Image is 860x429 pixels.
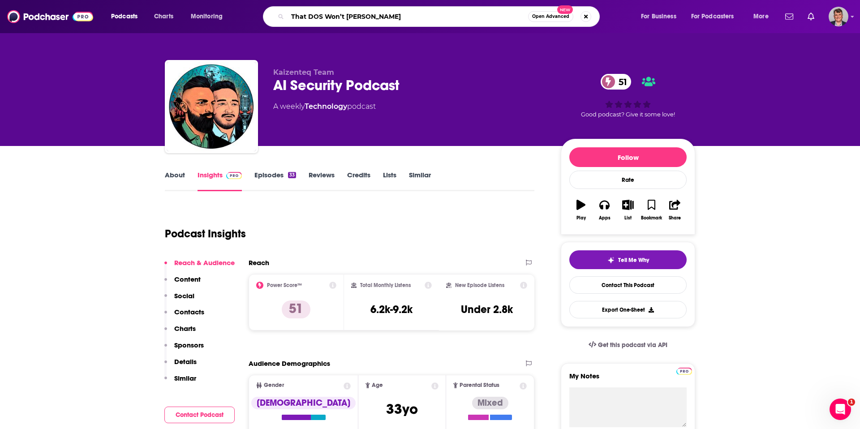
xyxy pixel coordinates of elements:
[601,74,632,90] a: 51
[561,68,695,124] div: 51Good podcast? Give it some love!
[105,9,149,24] button: open menu
[472,397,508,409] div: Mixed
[273,68,334,77] span: Kaizenteq Team
[829,7,848,26] img: User Profile
[165,171,185,191] a: About
[226,172,242,179] img: Podchaser Pro
[641,10,676,23] span: For Business
[753,10,769,23] span: More
[804,9,818,24] a: Show notifications dropdown
[640,194,663,226] button: Bookmark
[598,341,667,349] span: Get this podcast via API
[164,341,204,357] button: Sponsors
[663,194,687,226] button: Share
[249,359,330,368] h2: Audience Demographics
[164,308,204,324] button: Contacts
[174,374,196,382] p: Similar
[569,147,687,167] button: Follow
[174,275,201,283] p: Content
[676,368,692,375] img: Podchaser Pro
[282,300,310,318] p: 51
[685,9,747,24] button: open menu
[829,7,848,26] span: Logged in as AndyShane
[676,366,692,375] a: Pro website
[618,257,649,264] span: Tell Me Why
[271,6,608,27] div: Search podcasts, credits, & more...
[829,7,848,26] button: Show profile menu
[624,215,632,221] div: List
[569,194,593,226] button: Play
[185,9,234,24] button: open menu
[174,341,204,349] p: Sponsors
[309,171,335,191] a: Reviews
[148,9,179,24] a: Charts
[669,215,681,221] div: Share
[747,9,780,24] button: open menu
[607,257,615,264] img: tell me why sparkle
[569,171,687,189] div: Rate
[174,258,235,267] p: Reach & Audience
[164,275,201,292] button: Content
[305,102,347,111] a: Technology
[532,14,569,19] span: Open Advanced
[164,258,235,275] button: Reach & Audience
[273,101,376,112] div: A weekly podcast
[249,258,269,267] h2: Reach
[267,282,302,288] h2: Power Score™
[360,282,411,288] h2: Total Monthly Listens
[164,407,235,423] button: Contact Podcast
[7,8,93,25] img: Podchaser - Follow, Share and Rate Podcasts
[581,111,675,118] span: Good podcast? Give it some love!
[616,194,640,226] button: List
[174,308,204,316] p: Contacts
[164,357,197,374] button: Details
[251,397,356,409] div: [DEMOGRAPHIC_DATA]
[198,171,242,191] a: InsightsPodchaser Pro
[782,9,797,24] a: Show notifications dropdown
[461,303,513,316] h3: Under 2.8k
[569,301,687,318] button: Export One-Sheet
[372,382,383,388] span: Age
[386,400,418,418] span: 33 yo
[164,324,196,341] button: Charts
[641,215,662,221] div: Bookmark
[164,292,194,308] button: Social
[167,62,256,151] img: AI Security Podcast
[347,171,370,191] a: Credits
[691,10,734,23] span: For Podcasters
[455,282,504,288] h2: New Episode Listens
[383,171,396,191] a: Lists
[174,324,196,333] p: Charts
[610,74,632,90] span: 51
[164,374,196,390] button: Similar
[569,276,687,294] a: Contact This Podcast
[370,303,413,316] h3: 6.2k-9.2k
[460,382,499,388] span: Parental Status
[599,215,611,221] div: Apps
[409,171,431,191] a: Similar
[254,171,296,191] a: Episodes33
[569,250,687,269] button: tell me why sparkleTell Me Why
[288,9,528,24] input: Search podcasts, credits, & more...
[569,372,687,387] label: My Notes
[635,9,688,24] button: open menu
[593,194,616,226] button: Apps
[191,10,223,23] span: Monitoring
[830,399,851,420] iframe: Intercom live chat
[264,382,284,388] span: Gender
[557,5,573,14] span: New
[528,11,573,22] button: Open AdvancedNew
[111,10,138,23] span: Podcasts
[154,10,173,23] span: Charts
[174,292,194,300] p: Social
[288,172,296,178] div: 33
[581,334,675,356] a: Get this podcast via API
[174,357,197,366] p: Details
[165,227,246,240] h1: Podcast Insights
[848,399,855,406] span: 1
[576,215,586,221] div: Play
